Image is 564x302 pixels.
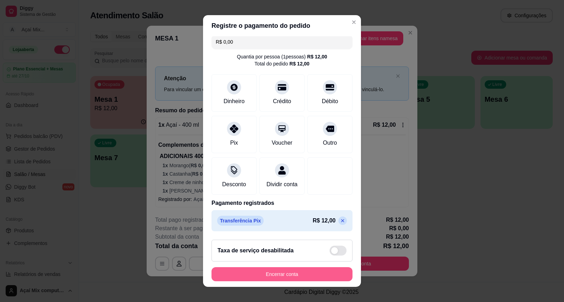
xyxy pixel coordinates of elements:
button: Close [348,17,360,28]
div: R$ 12,00 [289,60,309,67]
h2: Taxa de serviço desabilitada [217,246,294,255]
header: Registre o pagamento do pedido [203,15,361,36]
div: Desconto [222,180,246,189]
div: Outro [323,139,337,147]
p: Transferência Pix [217,216,264,226]
div: Quantia por pessoa ( 1 pessoas) [237,53,327,60]
button: Encerrar conta [211,267,352,281]
div: Débito [322,97,338,106]
p: Pagamento registrados [211,199,352,207]
div: Pix [230,139,238,147]
div: Dividir conta [266,180,298,189]
div: Total do pedido [255,60,309,67]
div: R$ 12,00 [307,53,327,60]
div: Dinheiro [223,97,245,106]
input: Ex.: hambúrguer de cordeiro [216,35,348,49]
p: R$ 12,00 [313,216,336,225]
div: Crédito [273,97,291,106]
div: Voucher [272,139,293,147]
